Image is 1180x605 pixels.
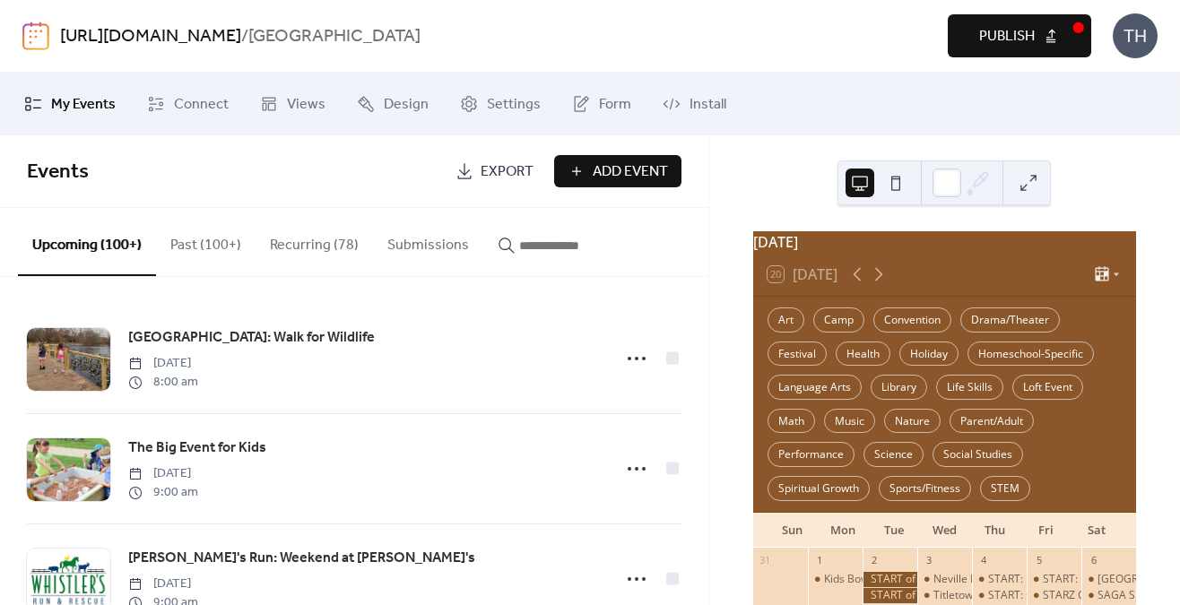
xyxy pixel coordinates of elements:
[1027,572,1081,587] div: START: Hands on Deck - SLOYD
[1081,572,1136,587] div: Bridge Point Church: Family Fun Fest
[936,375,1003,400] div: Life Skills
[373,208,483,274] button: Submissions
[18,208,156,276] button: Upcoming (100+)
[933,588,1023,603] div: Titletown: Kids Art
[917,572,972,587] div: Neville Public Museum: Explorer Wednesday
[649,80,740,128] a: Install
[768,307,804,333] div: Art
[972,588,1027,603] div: START: Green Bay YMCA Daytime Swim Lessons (Levels 1-3)
[873,307,951,333] div: Convention
[818,513,868,549] div: Mon
[128,326,375,350] a: [GEOGRAPHIC_DATA]: Walk for Wildlife
[923,553,936,566] div: 3
[128,327,375,349] span: [GEOGRAPHIC_DATA]: Walk for Wildlife
[808,572,863,587] div: Kids Bowl Free: Buzz Social
[128,547,475,570] a: [PERSON_NAME]'s Run: Weekend at [PERSON_NAME]'s
[863,588,917,603] div: START of KROC Center Classes
[813,553,827,566] div: 1
[950,409,1034,434] div: Parent/Adult
[156,208,256,274] button: Past (100+)
[868,553,881,566] div: 2
[554,155,681,187] button: Add Event
[60,20,241,54] a: [URL][DOMAIN_NAME]
[863,572,917,587] div: START of Green Bay YMCA Classes: SEPTEMBER Session
[813,307,864,333] div: Camp
[447,80,554,128] a: Settings
[933,572,1132,587] div: Neville Public Museum: Explorer [DATE]
[690,94,726,116] span: Install
[1113,13,1158,58] div: TH
[884,409,941,434] div: Nature
[1072,513,1122,549] div: Sat
[899,341,959,367] div: Holiday
[128,354,198,373] span: [DATE]
[768,341,827,367] div: Festival
[919,513,969,549] div: Wed
[863,442,924,467] div: Science
[248,20,421,54] b: [GEOGRAPHIC_DATA]
[977,553,991,566] div: 4
[128,575,198,593] span: [DATE]
[879,476,971,501] div: Sports/Fitness
[1020,513,1071,549] div: Fri
[768,442,855,467] div: Performance
[948,14,1091,57] button: Publish
[960,307,1060,333] div: Drama/Theater
[967,341,1094,367] div: Homeschool-Specific
[972,572,1027,587] div: START: Green Bay YMCA Homeschool LEGO Engineering Lab
[256,208,373,274] button: Recurring (78)
[27,152,89,192] span: Events
[869,513,919,549] div: Tue
[970,513,1020,549] div: Thu
[481,161,534,183] span: Export
[979,26,1035,48] span: Publish
[22,22,49,50] img: logo
[128,437,266,459] span: The Big Event for Kids
[241,20,248,54] b: /
[1012,375,1083,400] div: Loft Event
[128,436,266,460] a: The Big Event for Kids
[753,231,1136,253] div: [DATE]
[836,341,890,367] div: Health
[128,483,198,502] span: 9:00 am
[980,476,1030,501] div: STEM
[287,94,325,116] span: Views
[768,476,870,501] div: Spiritual Growth
[128,548,475,569] span: [PERSON_NAME]'s Run: Weekend at [PERSON_NAME]'s
[559,80,645,128] a: Form
[1081,588,1136,603] div: SAGA Sports: Open Gym
[1032,553,1046,566] div: 5
[1087,553,1100,566] div: 6
[11,80,129,128] a: My Events
[768,513,818,549] div: Sun
[128,464,198,483] span: [DATE]
[134,80,242,128] a: Connect
[128,373,198,392] span: 8:00 am
[768,375,862,400] div: Language Arts
[442,155,547,187] a: Export
[593,161,668,183] span: Add Event
[51,94,116,116] span: My Events
[343,80,442,128] a: Design
[384,94,429,116] span: Design
[599,94,631,116] span: Form
[759,553,772,566] div: 31
[871,375,927,400] div: Library
[917,588,972,603] div: Titletown: Kids Art
[1027,588,1081,603] div: STARZ Gymnastics: Open Gym
[247,80,339,128] a: Views
[824,572,959,587] div: Kids Bowl Free: Buzz Social
[487,94,541,116] span: Settings
[933,442,1023,467] div: Social Studies
[768,409,815,434] div: Math
[174,94,229,116] span: Connect
[824,409,875,434] div: Music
